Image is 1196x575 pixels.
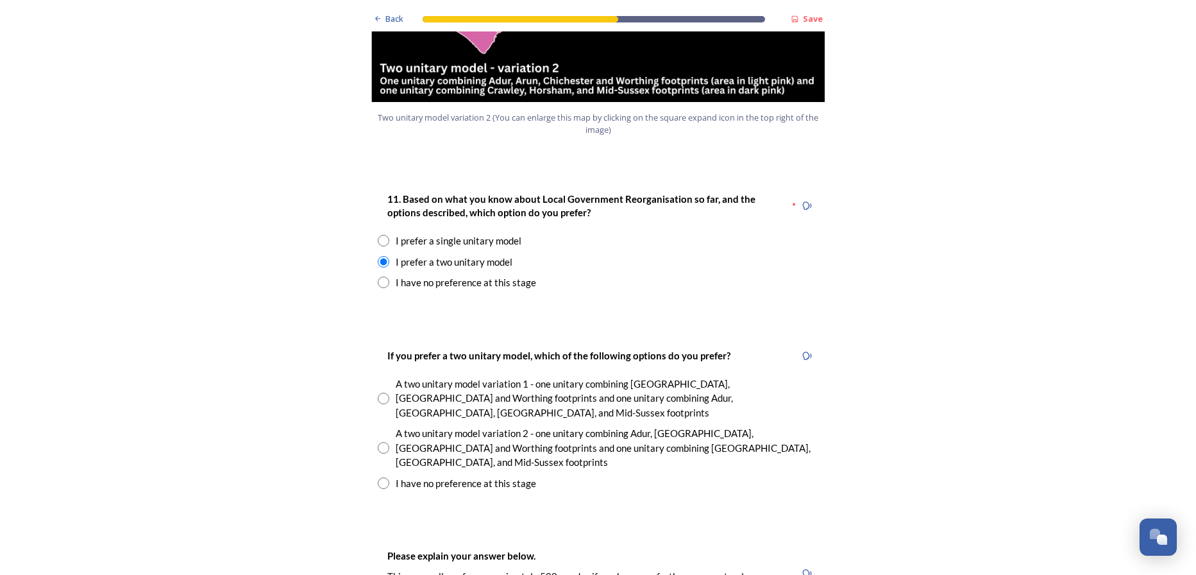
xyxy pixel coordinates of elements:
span: Two unitary model variation 2 (You can enlarge this map by clicking on the square expand icon in ... [377,112,820,136]
div: I have no preference at this stage [396,275,536,290]
strong: Save [803,13,823,24]
span: Back [385,13,403,25]
div: A two unitary model variation 2 - one unitary combining Adur, [GEOGRAPHIC_DATA], [GEOGRAPHIC_DATA... [396,426,819,470]
div: I prefer a two unitary model [396,255,512,270]
button: Open Chat [1140,519,1177,556]
strong: Please explain your answer below. [387,550,535,562]
strong: 11. Based on what you know about Local Government Reorganisation so far, and the options describe... [387,193,757,218]
div: I have no preference at this stage [396,476,536,491]
strong: If you prefer a two unitary model, which of the following options do you prefer? [387,350,730,361]
div: A two unitary model variation 1 - one unitary combining [GEOGRAPHIC_DATA], [GEOGRAPHIC_DATA] and ... [396,377,819,420]
div: I prefer a single unitary model [396,234,521,248]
